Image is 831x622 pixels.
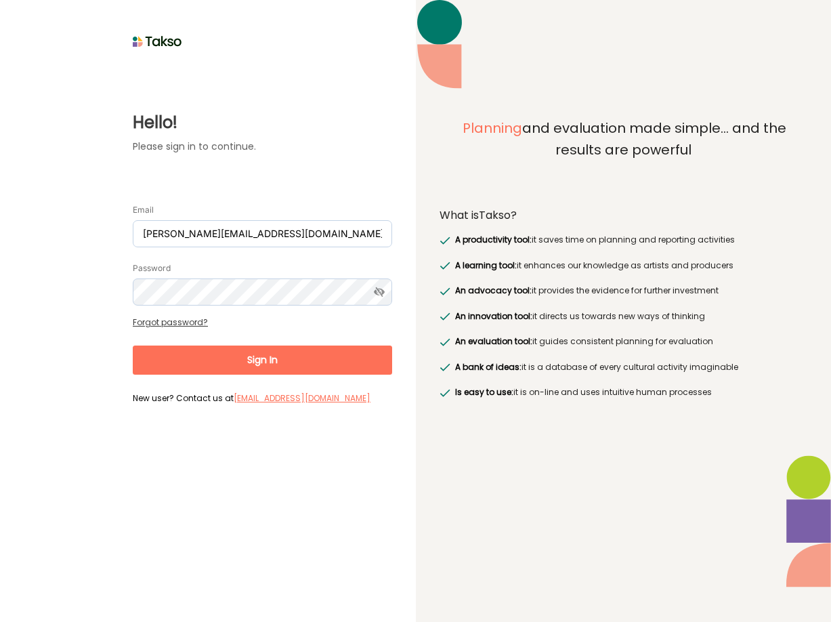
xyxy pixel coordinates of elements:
[463,119,522,138] span: Planning
[440,312,450,320] img: greenRight
[133,316,208,328] a: Forgot password?
[455,335,532,347] span: An evaluation tool:
[455,361,521,373] span: A bank of ideas:
[452,360,738,374] label: it is a database of every cultural activity imaginable
[440,287,450,295] img: greenRight
[452,259,733,272] label: it enhances our knowledge as artists and producers
[133,31,182,51] img: taksoLoginLogo
[455,234,532,245] span: A productivity tool:
[452,284,719,297] label: it provides the evidence for further investment
[452,310,705,323] label: it directs us towards new ways of thinking
[440,236,450,245] img: greenRight
[234,392,370,405] label: [EMAIL_ADDRESS][DOMAIN_NAME]
[133,263,171,274] label: Password
[455,310,532,322] span: An innovation tool:
[479,207,517,223] span: Takso?
[440,209,517,222] label: What is
[133,346,392,375] button: Sign In
[133,110,392,135] label: Hello!
[452,335,713,348] label: it guides consistent planning for evaluation
[440,338,450,346] img: greenRight
[452,386,712,399] label: it is on-line and uses intuitive human processes
[440,118,808,191] label: and evaluation made simple... and the results are powerful
[133,392,392,404] label: New user? Contact us at
[133,205,154,215] label: Email
[133,140,392,154] label: Please sign in to continue.
[455,386,513,398] span: Is easy to use:
[133,220,392,247] input: Email
[455,260,517,271] span: A learning tool:
[440,363,450,371] img: greenRight
[440,389,450,397] img: greenRight
[440,262,450,270] img: greenRight
[455,285,532,296] span: An advocacy tool:
[234,392,370,404] a: [EMAIL_ADDRESS][DOMAIN_NAME]
[452,233,735,247] label: it saves time on planning and reporting activities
